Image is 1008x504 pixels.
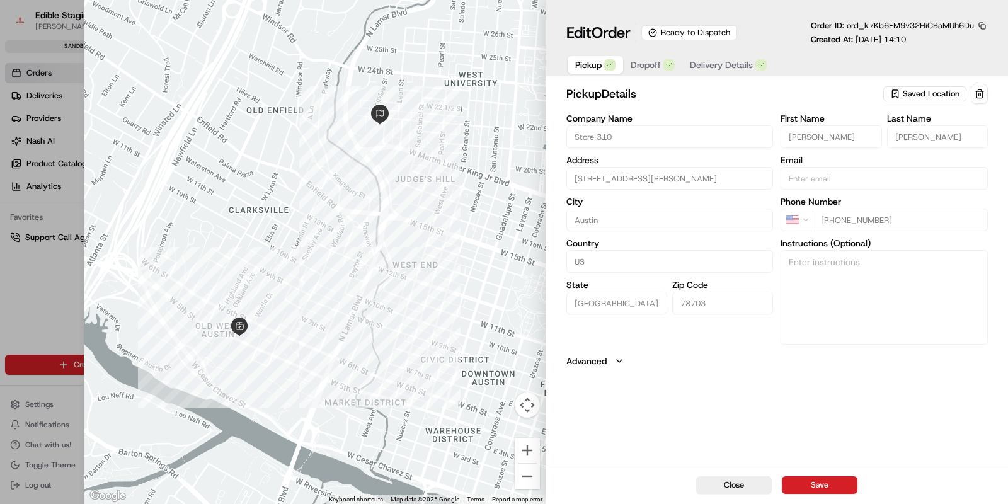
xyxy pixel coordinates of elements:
[575,59,602,71] span: Pickup
[811,20,974,31] p: Order ID:
[566,239,774,248] label: Country
[87,488,129,504] img: Google
[672,292,773,314] input: Enter zip code
[467,496,484,503] a: Terms (opens in new tab)
[515,464,540,489] button: Zoom out
[672,280,773,289] label: Zip Code
[89,212,152,222] a: Powered byPylon
[13,12,38,37] img: Nash
[631,59,661,71] span: Dropoff
[566,280,667,289] label: State
[781,197,988,206] label: Phone Number
[33,81,208,94] input: Clear
[781,239,988,248] label: Instructions (Optional)
[13,120,35,142] img: 1736555255976-a54dd68f-1ca7-489b-9aae-adbdc363a1c4
[25,182,96,195] span: Knowledge Base
[641,25,737,40] div: Ready to Dispatch
[214,123,229,139] button: Start new chat
[887,125,988,148] input: Enter last name
[566,23,631,43] h1: Edit
[811,34,906,45] p: Created At:
[592,23,631,43] span: Order
[566,85,881,103] h2: pickup Details
[856,34,906,45] span: [DATE] 14:10
[887,114,988,123] label: Last Name
[13,50,229,70] p: Welcome 👋
[566,114,774,123] label: Company Name
[43,120,207,132] div: Start new chat
[813,209,988,231] input: Enter phone number
[781,125,881,148] input: Enter first name
[781,114,881,123] label: First Name
[566,209,774,231] input: Enter city
[566,355,607,367] label: Advanced
[43,132,159,142] div: We're available if you need us!
[101,177,207,200] a: 💻API Documentation
[515,392,540,418] button: Map camera controls
[781,167,988,190] input: Enter email
[566,167,774,190] input: 507 Pressler St #500, Austin, TX 78703, USA
[329,495,383,504] button: Keyboard shortcuts
[391,496,459,503] span: Map data ©2025 Google
[883,85,968,103] button: Saved Location
[782,476,857,494] button: Save
[903,88,959,100] span: Saved Location
[566,156,774,164] label: Address
[566,125,774,148] input: Enter company name
[119,182,202,195] span: API Documentation
[106,183,117,193] div: 💻
[566,197,774,206] label: City
[690,59,753,71] span: Delivery Details
[847,20,974,31] span: ord_k7Kb6FM9v32HiCBaMUh6Du
[13,183,23,193] div: 📗
[566,250,774,273] input: Enter country
[566,355,988,367] button: Advanced
[125,213,152,222] span: Pylon
[8,177,101,200] a: 📗Knowledge Base
[566,292,667,314] input: Enter state
[87,488,129,504] a: Open this area in Google Maps (opens a new window)
[696,476,772,494] button: Close
[515,438,540,463] button: Zoom in
[492,496,542,503] a: Report a map error
[781,156,988,164] label: Email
